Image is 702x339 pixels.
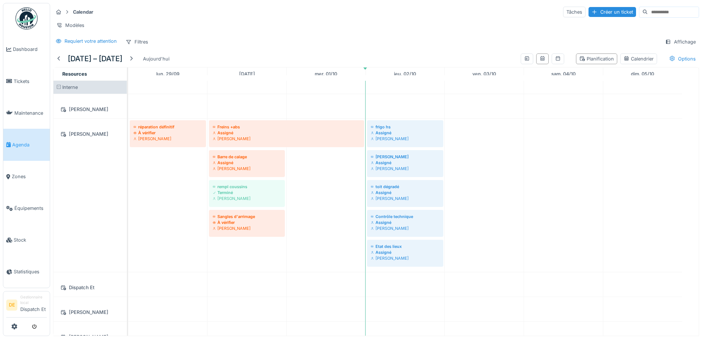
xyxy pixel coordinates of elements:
a: Statistiques [3,256,50,288]
div: Planification [579,55,614,62]
a: Stock [3,224,50,256]
div: Dispatch Et [58,283,122,292]
a: Dashboard [3,34,50,65]
div: Etat des lieux [371,243,440,249]
a: 5 octobre 2025 [629,69,656,79]
a: 29 septembre 2025 [154,69,181,79]
span: Dashboard [13,46,47,53]
h5: [DATE] – [DATE] [68,54,122,63]
div: Sangles d'arrimage [213,214,281,219]
div: Assigné [371,219,440,225]
div: Assigné [371,249,440,255]
span: Équipements [14,205,47,212]
div: Modèles [53,20,88,31]
div: [PERSON_NAME] [213,225,281,231]
div: [PERSON_NAME] [371,225,440,231]
div: Assigné [371,130,440,136]
div: Tâches [563,7,586,17]
img: Badge_color-CXgf-gQk.svg [15,7,38,30]
span: Resources [62,71,87,77]
div: Requiert votre attention [64,38,117,45]
div: toit dégradé [371,184,440,190]
span: Maintenance [14,110,47,117]
div: [PERSON_NAME] [133,136,202,142]
div: [PERSON_NAME] [213,136,360,142]
div: Barre de calage [213,154,281,160]
a: 1 octobre 2025 [313,69,339,79]
div: [PERSON_NAME] [213,166,281,172]
a: Zones [3,161,50,193]
div: Filtres [122,37,151,47]
div: À vérifier [213,219,281,225]
span: Zones [12,173,47,180]
div: [PERSON_NAME] [58,308,122,317]
div: [PERSON_NAME] [371,136,440,142]
span: Interne [62,84,78,90]
a: Agenda [3,129,50,160]
div: [PERSON_NAME] [371,196,440,201]
div: [PERSON_NAME] [58,129,122,139]
div: rempl coussins [213,184,281,190]
li: DE [6,300,17,311]
a: 30 septembre 2025 [237,69,257,79]
div: Assigné [371,190,440,196]
div: Calendrier [624,55,654,62]
div: [PERSON_NAME] [371,166,440,172]
span: Statistiques [14,268,47,275]
div: Assigné [213,130,360,136]
div: [PERSON_NAME] [371,154,440,160]
a: 4 octobre 2025 [549,69,577,79]
a: Tickets [3,65,50,97]
a: DE Gestionnaire localDispatch Et [6,294,47,318]
div: [PERSON_NAME] [58,105,122,114]
div: Aujourd'hui [140,54,172,64]
div: Contrôle technique [371,214,440,219]
div: Options [666,53,699,64]
div: Freins +abs [213,124,360,130]
a: 3 octobre 2025 [471,69,498,79]
div: À vérifier [133,130,202,136]
span: Tickets [14,78,47,85]
span: Agenda [12,141,47,148]
a: Maintenance [3,97,50,129]
div: Terminé [213,190,281,196]
span: Stock [14,236,47,243]
div: [PERSON_NAME] [213,196,281,201]
div: Assigné [371,160,440,166]
strong: Calendar [70,8,96,15]
div: [PERSON_NAME] [371,255,440,261]
div: Assigné [213,160,281,166]
div: Créer un ticket [589,7,636,17]
div: frigo hs [371,124,440,130]
a: 2 octobre 2025 [392,69,418,79]
a: Équipements [3,193,50,224]
div: Gestionnaire local [20,294,47,306]
div: Affichage [662,37,699,47]
li: Dispatch Et [20,294,47,316]
div: réparation définitif [133,124,202,130]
